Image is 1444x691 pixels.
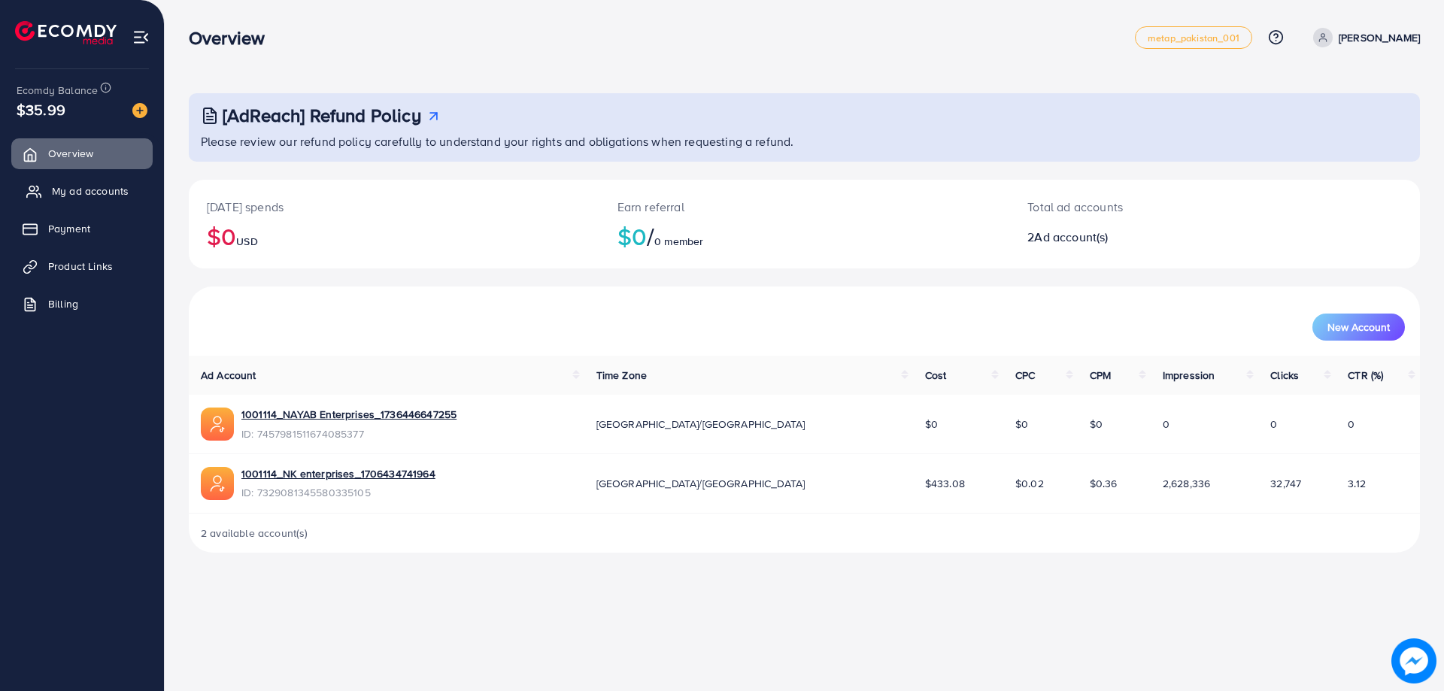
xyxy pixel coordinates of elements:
[596,417,805,432] span: [GEOGRAPHIC_DATA]/[GEOGRAPHIC_DATA]
[207,222,581,250] h2: $0
[596,476,805,491] span: [GEOGRAPHIC_DATA]/[GEOGRAPHIC_DATA]
[201,132,1411,150] p: Please review our refund policy carefully to understand your rights and obligations when requesti...
[1312,314,1405,341] button: New Account
[1015,417,1028,432] span: $0
[617,198,992,216] p: Earn referral
[1090,417,1103,432] span: $0
[1034,229,1108,245] span: Ad account(s)
[1270,476,1301,491] span: 32,747
[1348,476,1366,491] span: 3.12
[15,21,117,44] img: logo
[1027,198,1299,216] p: Total ad accounts
[617,222,992,250] h2: $0
[1270,417,1277,432] span: 0
[1348,368,1383,383] span: CTR (%)
[201,408,234,441] img: ic-ads-acc.e4c84228.svg
[17,98,65,120] span: $35.99
[132,29,150,46] img: menu
[223,105,421,126] h3: [AdReach] Refund Policy
[17,83,98,98] span: Ecomdy Balance
[132,103,147,118] img: image
[1148,33,1239,43] span: metap_pakistan_001
[48,296,78,311] span: Billing
[48,146,93,161] span: Overview
[596,368,647,383] span: Time Zone
[1307,28,1420,47] a: [PERSON_NAME]
[11,138,153,168] a: Overview
[52,183,129,199] span: My ad accounts
[1163,368,1215,383] span: Impression
[1090,476,1118,491] span: $0.36
[925,476,965,491] span: $433.08
[1163,417,1169,432] span: 0
[1339,29,1420,47] p: [PERSON_NAME]
[647,219,654,253] span: /
[236,234,257,249] span: USD
[1015,476,1044,491] span: $0.02
[207,198,581,216] p: [DATE] spends
[241,407,457,422] a: 1001114_NAYAB Enterprises_1736446647255
[11,289,153,319] a: Billing
[241,466,435,481] a: 1001114_NK enterprises_1706434741964
[1027,230,1299,244] h2: 2
[1015,368,1035,383] span: CPC
[1348,417,1355,432] span: 0
[241,485,435,500] span: ID: 7329081345580335105
[1163,476,1210,491] span: 2,628,336
[241,426,457,441] span: ID: 7457981511674085377
[925,368,947,383] span: Cost
[11,214,153,244] a: Payment
[11,251,153,281] a: Product Links
[925,417,938,432] span: $0
[189,27,277,49] h3: Overview
[1327,322,1390,332] span: New Account
[201,368,256,383] span: Ad Account
[1270,368,1299,383] span: Clicks
[48,221,90,236] span: Payment
[11,176,153,206] a: My ad accounts
[48,259,113,274] span: Product Links
[654,234,703,249] span: 0 member
[201,526,308,541] span: 2 available account(s)
[1135,26,1252,49] a: metap_pakistan_001
[201,467,234,500] img: ic-ads-acc.e4c84228.svg
[1090,368,1111,383] span: CPM
[1391,638,1436,683] img: image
